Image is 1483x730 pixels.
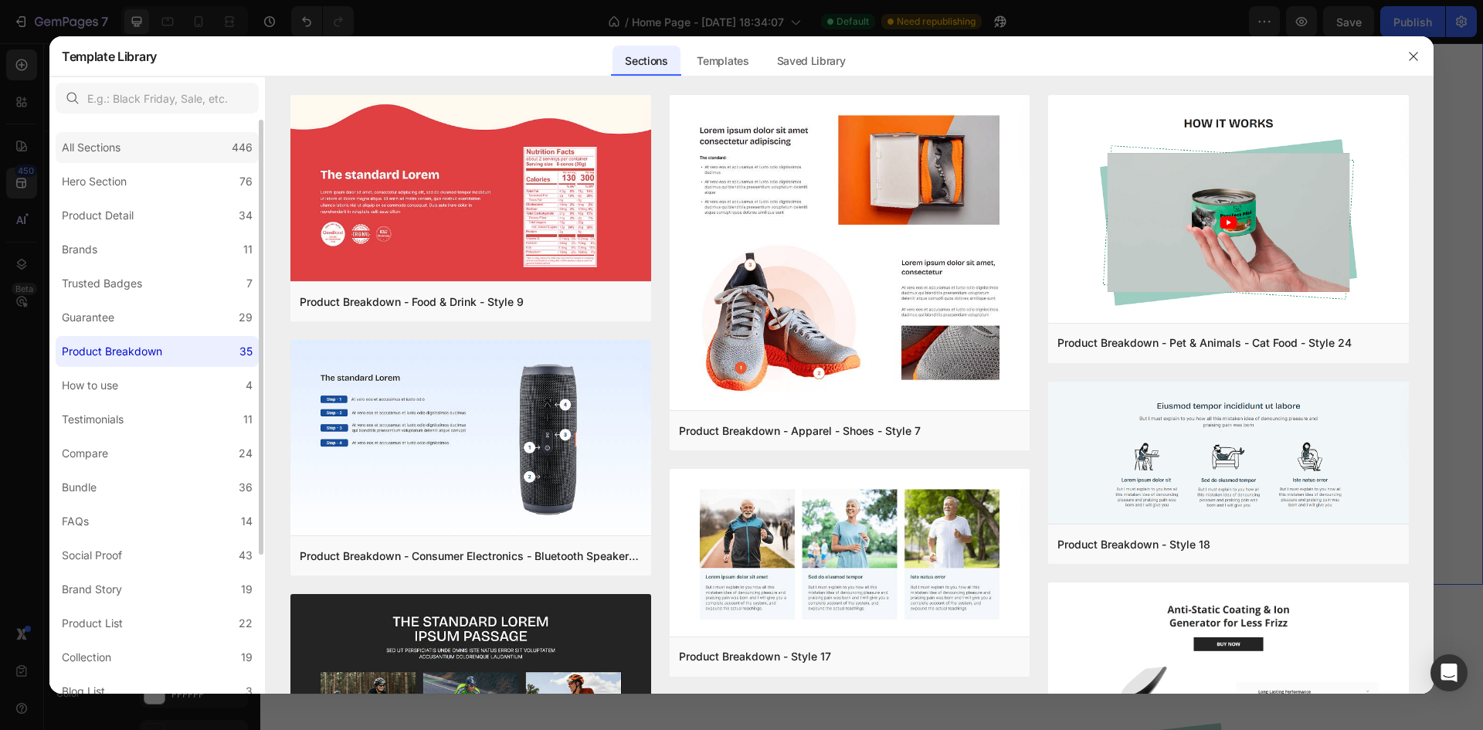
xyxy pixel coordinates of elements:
[765,46,858,76] div: Saved Library
[239,444,253,463] div: 24
[232,138,253,157] div: 446
[243,240,253,259] div: 11
[300,547,642,565] div: Product Breakdown - Consumer Electronics - Bluetooth Speaker - Style 8
[239,206,253,225] div: 34
[62,444,108,463] div: Compare
[300,355,599,419] p: At vero eos et accusamus et iusto odio dignissimos ducimus qui blanditiis praesentium voluptatum ...
[163,305,253,324] p: 90%
[613,46,680,76] div: Sections
[241,648,253,667] div: 19
[684,46,761,76] div: Templates
[670,95,1030,413] img: pb7.png
[1048,95,1409,326] img: pb24.png
[62,274,142,293] div: Trusted Badges
[239,308,253,327] div: 29
[239,546,253,565] div: 43
[239,614,253,633] div: 22
[150,161,599,227] p: Lorem ipsum dolor sit amet, consectetur adipiscing elit, sed do eiusmod tempor incididunt ut labo...
[150,255,599,274] p: Keypoints:
[241,512,253,531] div: 14
[148,23,600,147] h2: Lorem ipsum dolor sit amet, consectetur adipiscing elit eiusmod.
[62,36,157,76] h2: Template Library
[1430,654,1468,691] div: Open Intercom Messenger
[679,647,831,666] div: Product Breakdown - Style 17
[62,682,105,701] div: Blog List
[56,83,259,114] input: E.g.: Black Friday, Sale, etc.
[670,469,1030,639] img: pb17.png
[290,340,651,538] img: pb8.png
[163,450,259,470] p: 94%
[62,410,124,429] div: Testimonials
[1057,535,1210,554] div: Product Breakdown - Style 18
[623,23,1075,475] img: gempages_552258124313002953-e4b366b9-8eb4-41e7-ad30-ec110d5cef42.png
[246,376,253,395] div: 4
[290,95,651,284] img: pb9.png
[161,304,255,326] div: Rich Text Editor. Editing area: main
[62,376,118,395] div: How to use
[62,478,97,497] div: Bundle
[62,546,122,565] div: Social Proof
[300,441,599,474] p: At vero eos et accusamus et iusto odio dignissimos ducimus qui blanditiis praesentium
[62,206,134,225] div: Product Detail
[246,274,253,293] div: 7
[62,342,162,361] div: Product Breakdown
[239,342,253,361] div: 35
[62,614,123,633] div: Product List
[62,648,111,667] div: Collection
[243,410,253,429] div: 11
[239,478,253,497] div: 36
[298,440,600,475] div: Rich Text Editor. Editing area: main
[239,172,253,191] div: 76
[62,138,120,157] div: All Sections
[300,293,524,311] div: Product Breakdown - Food & Drink - Style 9
[62,308,114,327] div: Guarantee
[62,240,97,259] div: Brands
[300,296,599,328] p: At vero eos et accusamus et iusto odio dignissimos ducimus qui blanditiis praesentium
[62,512,89,531] div: FAQs
[241,580,253,599] div: 19
[161,449,260,471] div: Rich Text Editor. Editing area: main
[246,682,253,701] div: 3
[62,172,127,191] div: Hero Section
[679,422,921,440] div: Product Breakdown - Apparel - Shoes - Style 7
[62,580,122,599] div: Brand Story
[163,364,246,383] p: 84%
[1048,382,1409,528] img: pb18.png
[1057,334,1352,352] div: Product Breakdown - Pet & Animals - Cat Food - Style 24
[216,603,1007,654] h2: How Pawtrol Works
